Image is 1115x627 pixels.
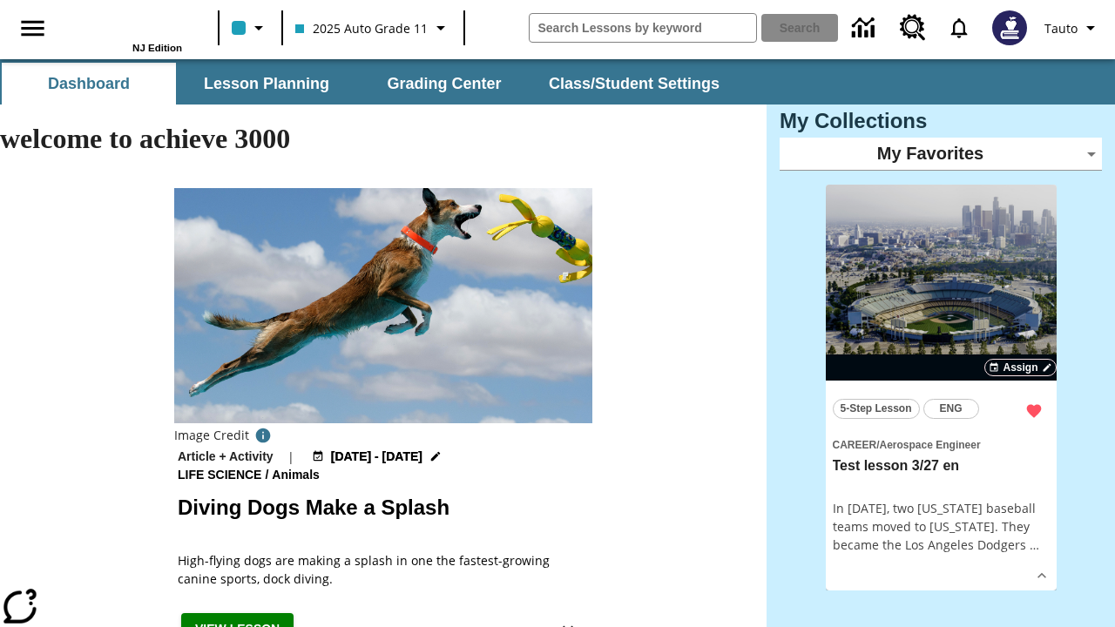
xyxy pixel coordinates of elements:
span: / [876,439,879,451]
span: 2025 Auto Grade 11 [295,19,428,37]
button: ENG [923,399,979,419]
span: [DATE] - [DATE] [331,448,422,466]
div: In [DATE], two [US_STATE] baseball teams moved to [US_STATE]. They became the Los Angeles Dodgers [833,499,1050,554]
div: High-flying dogs are making a splash in one the fastest-growing canine sports, dock diving. [178,551,589,588]
a: Resource Center, Will open in new tab [889,4,936,51]
span: 5-Step Lesson [841,400,912,418]
button: Remove from Favorites [1018,395,1050,427]
button: Grading Center [357,63,531,104]
button: Aug 18 - Aug 19 Choose Dates [308,448,446,466]
span: Life Science [178,466,265,485]
span: / [265,468,268,482]
span: Aerospace Engineer [880,439,981,451]
span: Tauto [1044,19,1078,37]
input: search field [530,14,757,42]
span: ENG [940,400,963,418]
button: Profile/Settings [1037,12,1108,44]
button: Assign Choose Dates [984,359,1056,376]
button: 5-Step Lesson [833,399,920,419]
span: | [287,448,294,466]
div: lesson details [826,185,1057,591]
span: Animals [272,466,322,485]
div: My Favorites [780,138,1102,171]
button: Class/Student Settings [535,63,733,104]
span: NJ Edition [132,43,182,53]
button: Open side menu [7,3,58,54]
span: … [1030,536,1039,553]
img: Avatar [992,10,1027,45]
p: Article + Activity [178,448,274,466]
img: A dog is jumping high in the air in an attempt to grab a yellow toy with its mouth. [174,188,592,423]
h3: My Collections [780,109,1102,133]
h2: Diving Dogs Make a Splash [178,492,589,523]
a: Data Center [841,4,889,52]
button: Class color is light blue. Change class color [225,12,276,44]
button: Select a new avatar [982,5,1037,51]
span: Topic: Career/Aerospace Engineer [833,435,1050,454]
button: Show Details [1029,563,1055,589]
div: Home [69,6,182,53]
button: Class: 2025 Auto Grade 11, Select your class [288,12,458,44]
span: Assign [1003,360,1037,375]
span: Career [833,439,877,451]
button: Image credit: Gloria Anderson/Alamy Stock Photo [249,423,277,448]
p: Image Credit [174,427,249,444]
button: Lesson Planning [179,63,354,104]
a: Home [69,8,182,43]
button: Dashboard [2,63,176,104]
a: Notifications [936,5,982,51]
h3: Test lesson 3/27 en [833,457,1050,475]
